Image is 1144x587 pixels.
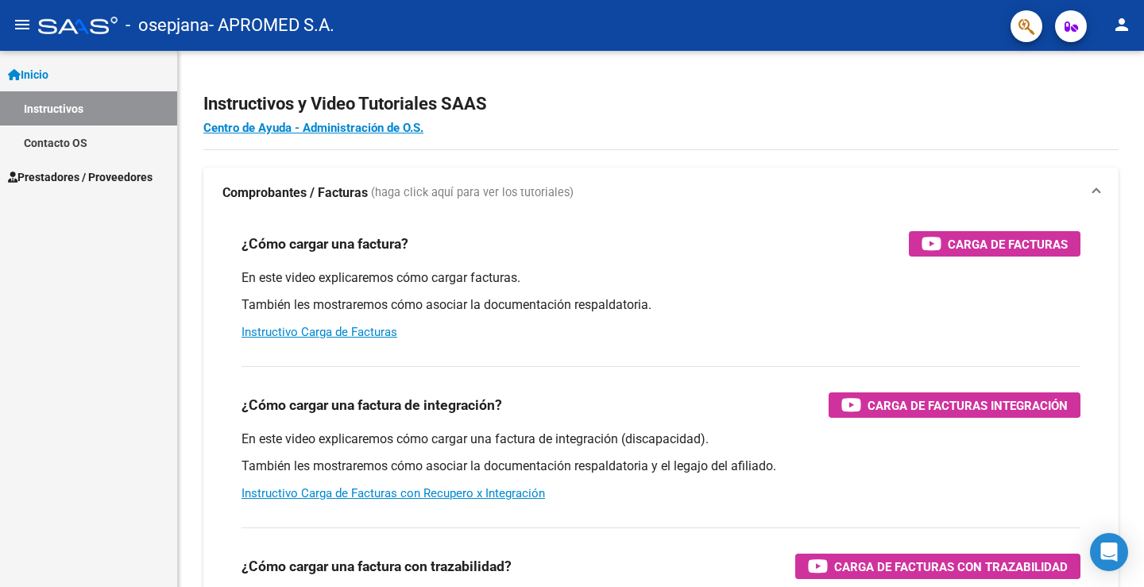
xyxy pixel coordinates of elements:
[126,8,209,43] span: - osepjana
[948,234,1068,254] span: Carga de Facturas
[203,168,1119,218] mat-expansion-panel-header: Comprobantes / Facturas (haga click aquí para ver los tutoriales)
[242,233,408,255] h3: ¿Cómo cargar una factura?
[242,431,1080,448] p: En este video explicaremos cómo cargar una factura de integración (discapacidad).
[242,325,397,339] a: Instructivo Carga de Facturas
[868,396,1068,415] span: Carga de Facturas Integración
[203,89,1119,119] h2: Instructivos y Video Tutoriales SAAS
[222,184,368,202] strong: Comprobantes / Facturas
[242,296,1080,314] p: También les mostraremos cómo asociar la documentación respaldatoria.
[834,557,1068,577] span: Carga de Facturas con Trazabilidad
[13,15,32,34] mat-icon: menu
[1112,15,1131,34] mat-icon: person
[242,458,1080,475] p: También les mostraremos cómo asociar la documentación respaldatoria y el legajo del afiliado.
[1090,533,1128,571] div: Open Intercom Messenger
[203,121,423,135] a: Centro de Ayuda - Administración de O.S.
[242,269,1080,287] p: En este video explicaremos cómo cargar facturas.
[242,486,545,500] a: Instructivo Carga de Facturas con Recupero x Integración
[209,8,334,43] span: - APROMED S.A.
[795,554,1080,579] button: Carga de Facturas con Trazabilidad
[371,184,574,202] span: (haga click aquí para ver los tutoriales)
[829,392,1080,418] button: Carga de Facturas Integración
[8,168,153,186] span: Prestadores / Proveedores
[242,555,512,577] h3: ¿Cómo cargar una factura con trazabilidad?
[242,394,502,416] h3: ¿Cómo cargar una factura de integración?
[8,66,48,83] span: Inicio
[909,231,1080,257] button: Carga de Facturas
